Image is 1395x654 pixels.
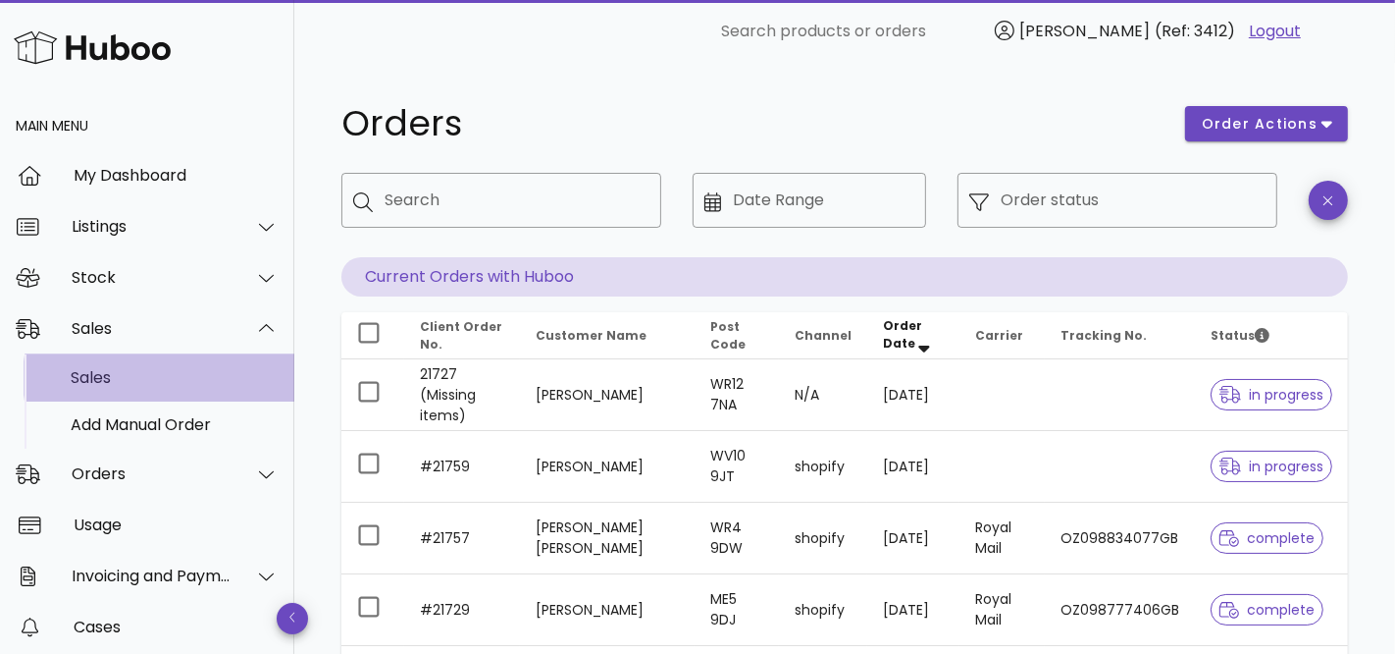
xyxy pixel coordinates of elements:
[795,327,852,344] span: Channel
[71,415,279,434] div: Add Manual Order
[341,257,1348,297] p: Current Orders with Huboo
[72,464,232,483] div: Orders
[536,327,646,344] span: Customer Name
[1045,574,1195,646] td: OZ098777406GB
[1045,312,1195,359] th: Tracking No.
[71,368,279,387] div: Sales
[1045,503,1195,574] td: OZ098834077GB
[14,27,171,69] img: Huboo Logo
[1219,603,1315,617] span: complete
[959,574,1045,646] td: Royal Mail
[72,567,232,585] div: Invoicing and Payments
[695,359,779,431] td: WR12 7NA
[341,106,1162,141] h1: Orders
[520,312,695,359] th: Customer Name
[695,431,779,503] td: WV10 9JT
[404,503,520,574] td: #21757
[404,431,520,503] td: #21759
[959,503,1045,574] td: Royal Mail
[779,359,867,431] td: N/A
[72,319,232,338] div: Sales
[74,618,279,636] div: Cases
[695,312,779,359] th: Post Code
[883,317,922,352] span: Order Date
[1155,20,1235,42] span: (Ref: 3412)
[1060,327,1147,344] span: Tracking No.
[520,359,695,431] td: [PERSON_NAME]
[1211,327,1269,344] span: Status
[1195,312,1348,359] th: Status
[867,574,959,646] td: [DATE]
[1201,114,1318,135] span: order actions
[710,318,746,353] span: Post Code
[1185,106,1348,141] button: order actions
[74,516,279,534] div: Usage
[72,268,232,287] div: Stock
[695,574,779,646] td: ME5 9DJ
[975,327,1023,344] span: Carrier
[867,431,959,503] td: [DATE]
[779,312,867,359] th: Channel
[779,431,867,503] td: shopify
[520,431,695,503] td: [PERSON_NAME]
[404,359,520,431] td: 21727 (Missing items)
[1019,20,1150,42] span: [PERSON_NAME]
[72,217,232,236] div: Listings
[779,503,867,574] td: shopify
[695,503,779,574] td: WR4 9DW
[779,574,867,646] td: shopify
[520,574,695,646] td: [PERSON_NAME]
[867,312,959,359] th: Order Date: Sorted descending. Activate to remove sorting.
[1219,531,1315,545] span: complete
[520,503,695,574] td: [PERSON_NAME] [PERSON_NAME]
[959,312,1045,359] th: Carrier
[404,574,520,646] td: #21729
[867,503,959,574] td: [DATE]
[420,318,502,353] span: Client Order No.
[1249,20,1301,43] a: Logout
[74,166,279,185] div: My Dashboard
[867,359,959,431] td: [DATE]
[1219,388,1323,402] span: in progress
[1219,460,1323,473] span: in progress
[404,312,520,359] th: Client Order No.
